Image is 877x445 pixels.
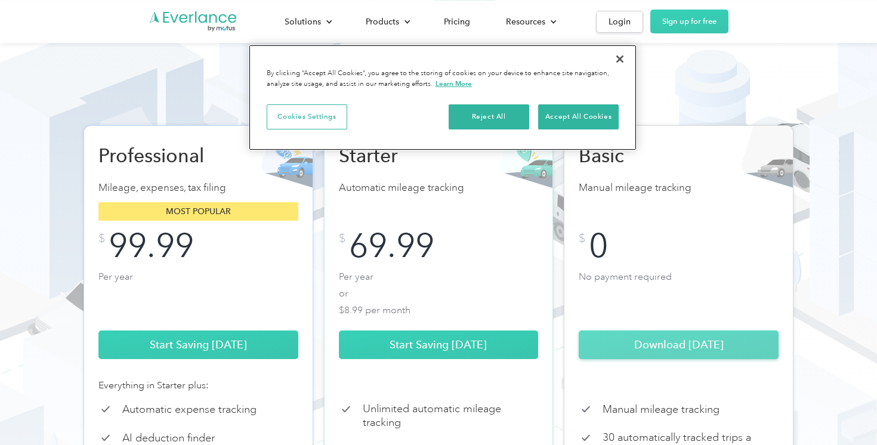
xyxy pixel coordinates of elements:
p: Automatic expense tracking [122,403,257,416]
div: Products [354,11,420,32]
div: $ [339,233,345,245]
div: Cookie banner [249,45,637,150]
div: $ [579,233,585,245]
p: No payment required [579,268,779,316]
input: Submit [205,157,283,182]
div: 0 [589,233,608,259]
div: $ [98,233,105,245]
a: More information about your privacy, opens in a new tab [436,79,472,88]
input: Submit [205,108,283,133]
p: Manual mileage tracking [603,403,719,416]
a: Download [DATE] [579,330,779,359]
div: Resources [494,11,566,32]
div: Everything in Starter plus: [98,378,298,393]
h2: Starter [339,144,464,168]
a: Start Saving [DATE] [98,330,298,359]
div: Solutions [285,14,321,29]
h2: Basic [579,144,704,168]
div: Resources [506,14,545,29]
p: Automatic mileage tracking [339,180,539,196]
div: 99.99 [109,233,194,259]
div: Login [609,14,631,29]
div: By clicking “Accept All Cookies”, you agree to the storing of cookies on your device to enhance s... [267,69,619,89]
p: Unlimited automatic mileage tracking [363,402,539,429]
div: Privacy [249,45,637,150]
div: Most popular [98,202,298,221]
p: AI deduction finder [122,431,215,445]
a: Pricing [432,11,482,32]
p: Per year [98,268,298,316]
div: 69.99 [349,233,434,259]
div: Solutions [273,11,342,32]
button: Cookies Settings [267,104,347,129]
a: Login [596,11,643,33]
div: Pricing [444,14,470,29]
p: Per year or $8.99 per month [339,268,539,316]
a: Start Saving [DATE] [339,330,539,359]
p: Manual mileage tracking [579,180,779,196]
a: Go to homepage [149,10,238,33]
div: Products [366,14,399,29]
h2: Professional [98,144,224,168]
a: Sign up for free [650,10,728,33]
button: Reject All [449,104,529,129]
p: Mileage, expenses, tax filing [98,180,298,196]
button: Accept All Cookies [538,104,619,129]
button: Close [607,46,633,72]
